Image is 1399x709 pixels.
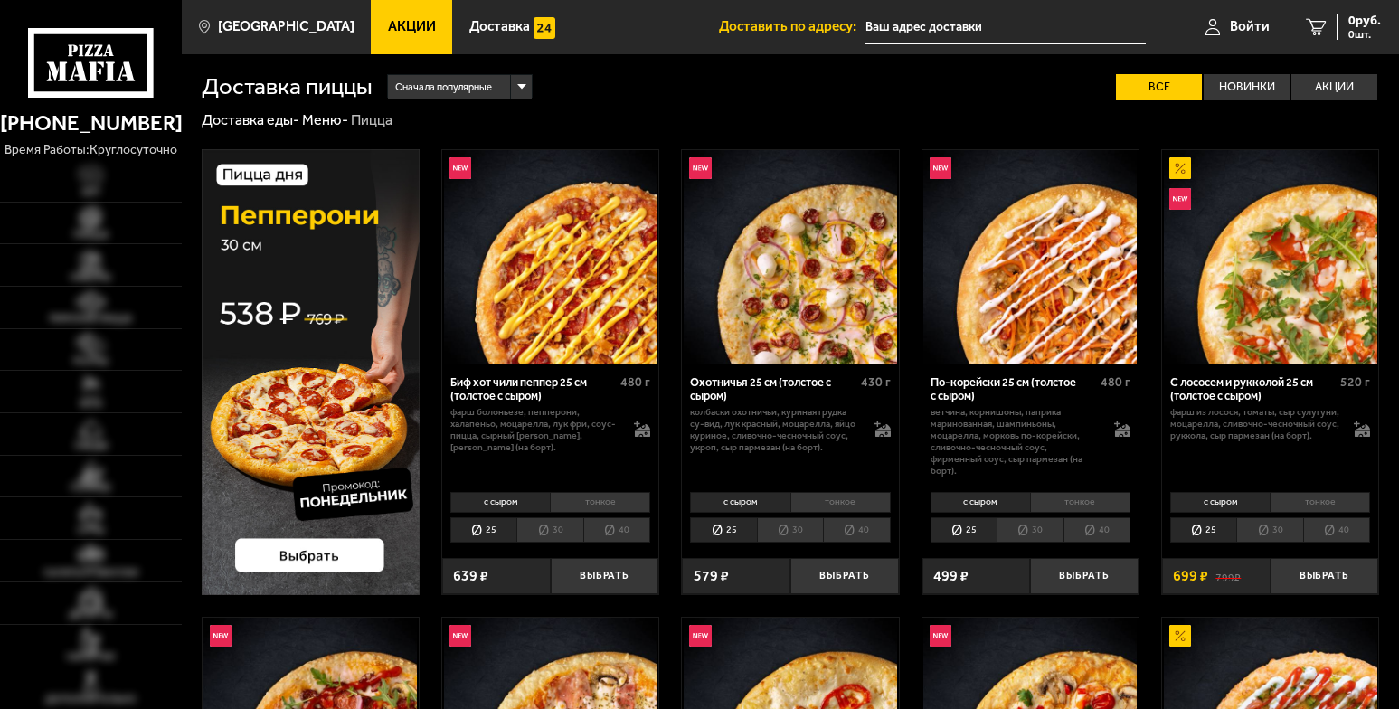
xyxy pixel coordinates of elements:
img: Новинка [930,625,951,647]
img: Акционный [1169,625,1191,647]
label: Новинки [1204,74,1290,100]
p: колбаски охотничьи, куриная грудка су-вид, лук красный, моцарелла, яйцо куриное, сливочно-чесночн... [690,407,859,454]
a: НовинкаБиф хот чили пеппер 25 см (толстое с сыром) [442,150,658,364]
img: Новинка [689,625,711,647]
div: Пицца [351,111,392,130]
span: 480 г [1101,374,1130,390]
img: Охотничья 25 см (толстое с сыром) [684,150,897,364]
img: Новинка [449,625,471,647]
button: Выбрать [1030,558,1139,593]
img: Новинка [1169,188,1191,210]
li: с сыром [931,492,1030,513]
span: 480 г [620,374,650,390]
span: [GEOGRAPHIC_DATA] [218,20,354,33]
a: АкционныйНовинкаС лососем и рукколой 25 см (толстое с сыром) [1162,150,1378,364]
li: с сыром [1170,492,1270,513]
li: 25 [1170,517,1236,543]
input: Ваш адрес доставки [865,11,1145,44]
img: По-корейски 25 см (толстое с сыром) [923,150,1137,364]
img: Акционный [1169,157,1191,179]
li: 30 [516,517,582,543]
span: Войти [1230,20,1270,33]
label: Все [1116,74,1202,100]
span: Доставка [469,20,530,33]
span: 579 ₽ [694,569,729,583]
li: 40 [1303,517,1370,543]
span: 499 ₽ [933,569,969,583]
button: Выбрать [1271,558,1379,593]
div: По-корейски 25 см (толстое с сыром) [931,375,1096,403]
li: с сыром [450,492,550,513]
button: Выбрать [790,558,899,593]
li: 30 [757,517,823,543]
div: Охотничья 25 см (толстое с сыром) [690,375,855,403]
h1: Доставка пиццы [202,75,373,99]
span: улица Возрождения, 20 [865,11,1145,44]
img: Новинка [689,157,711,179]
span: Сначала популярные [395,73,492,101]
li: 30 [1236,517,1302,543]
p: фарш болоньезе, пепперони, халапеньо, моцарелла, лук фри, соус-пицца, сырный [PERSON_NAME], [PERS... [450,407,619,454]
span: 639 ₽ [453,569,488,583]
span: 430 г [861,374,891,390]
img: Биф хот чили пеппер 25 см (толстое с сыром) [444,150,657,364]
img: Новинка [449,157,471,179]
label: Акции [1291,74,1377,100]
li: 40 [823,517,890,543]
a: Доставка еды- [202,111,299,128]
button: Выбрать [551,558,659,593]
img: Новинка [210,625,232,647]
img: Новинка [930,157,951,179]
span: Доставить по адресу: [719,20,865,33]
li: с сыром [690,492,789,513]
li: 40 [1063,517,1130,543]
span: 0 шт. [1348,29,1381,40]
li: тонкое [790,492,891,513]
span: 520 г [1340,374,1370,390]
div: С лососем и рукколой 25 см (толстое с сыром) [1170,375,1336,403]
li: 25 [931,517,997,543]
a: Меню- [302,111,348,128]
li: тонкое [1270,492,1370,513]
li: 30 [997,517,1063,543]
span: 0 руб. [1348,14,1381,27]
li: тонкое [1030,492,1130,513]
s: 799 ₽ [1215,569,1241,583]
img: 15daf4d41897b9f0e9f617042186c801.svg [534,17,555,39]
div: Биф хот чили пеппер 25 см (толстое с сыром) [450,375,616,403]
li: тонкое [550,492,650,513]
span: Акции [388,20,436,33]
li: 40 [583,517,650,543]
a: НовинкаПо-корейски 25 см (толстое с сыром) [922,150,1139,364]
span: 699 ₽ [1173,569,1208,583]
p: ветчина, корнишоны, паприка маринованная, шампиньоны, моцарелла, морковь по-корейски, сливочно-че... [931,407,1100,477]
img: С лососем и рукколой 25 см (толстое с сыром) [1164,150,1377,364]
p: фарш из лосося, томаты, сыр сулугуни, моцарелла, сливочно-чесночный соус, руккола, сыр пармезан (... [1170,407,1339,442]
a: НовинкаОхотничья 25 см (толстое с сыром) [682,150,898,364]
li: 25 [450,517,516,543]
li: 25 [690,517,756,543]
